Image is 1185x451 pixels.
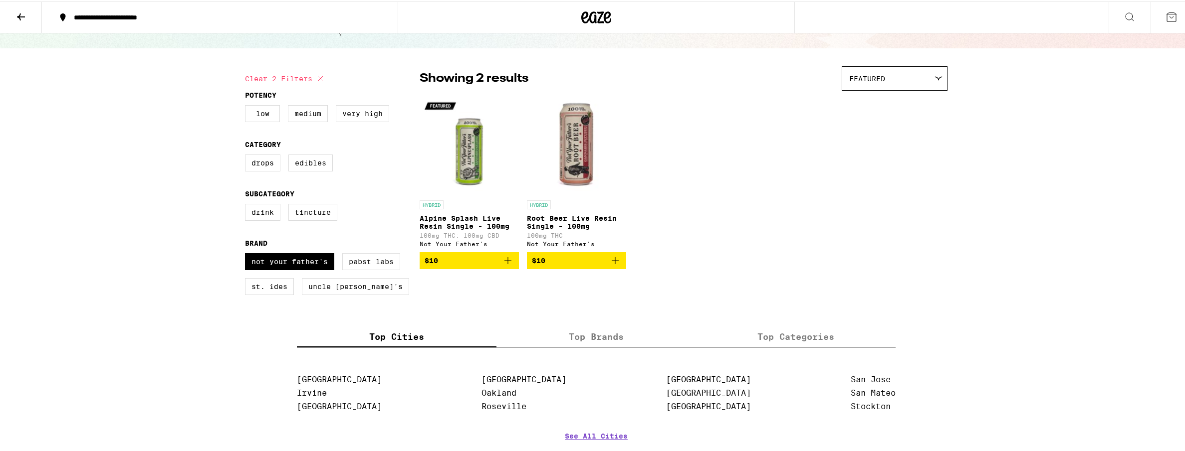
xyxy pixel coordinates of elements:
[527,94,626,251] a: Open page for Root Beer Live Resin Single - 100mg from Not Your Father's
[420,251,519,268] button: Add to bag
[288,202,337,219] label: Tincture
[245,238,267,246] legend: Brand
[420,199,444,208] p: HYBRID
[245,139,281,147] legend: Category
[849,73,885,81] span: Featured
[481,387,516,396] a: Oakland
[297,400,382,410] a: [GEOGRAPHIC_DATA]
[420,94,519,194] img: Not Your Father's - Alpine Splash Live Resin Single - 100mg
[851,373,891,383] a: San Jose
[481,373,566,383] a: [GEOGRAPHIC_DATA]
[420,231,519,237] p: 100mg THC: 100mg CBD
[297,324,896,346] div: tabs
[420,69,528,86] p: Showing 2 results
[245,104,280,121] label: Low
[527,199,551,208] p: HYBRID
[527,231,626,237] p: 100mg THC
[6,7,72,15] span: Hi. Need any help?
[245,277,294,294] label: St. Ides
[851,387,896,396] a: San Mateo
[245,65,326,90] button: Clear 2 filters
[666,387,751,396] a: [GEOGRAPHIC_DATA]
[297,387,327,396] a: Irvine
[527,239,626,246] div: Not Your Father's
[336,104,389,121] label: Very High
[532,255,545,263] span: $10
[297,373,382,383] a: [GEOGRAPHIC_DATA]
[420,213,519,229] p: Alpine Splash Live Resin Single - 100mg
[527,213,626,229] p: Root Beer Live Resin Single - 100mg
[527,94,626,194] img: Not Your Father's - Root Beer Live Resin Single - 100mg
[245,252,334,269] label: Not Your Father's
[288,153,333,170] label: Edibles
[342,252,400,269] label: Pabst Labs
[527,251,626,268] button: Add to bag
[302,277,409,294] label: Uncle [PERSON_NAME]'s
[666,373,751,383] a: [GEOGRAPHIC_DATA]
[245,202,280,219] label: Drink
[288,104,328,121] label: Medium
[425,255,438,263] span: $10
[420,94,519,251] a: Open page for Alpine Splash Live Resin Single - 100mg from Not Your Father's
[420,239,519,246] div: Not Your Father's
[245,188,294,196] legend: Subcategory
[481,400,526,410] a: Roseville
[851,400,891,410] a: Stockton
[696,324,896,346] label: Top Categories
[297,324,496,346] label: Top Cities
[245,153,280,170] label: Drops
[245,90,276,98] legend: Potency
[496,324,696,346] label: Top Brands
[666,400,751,410] a: [GEOGRAPHIC_DATA]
